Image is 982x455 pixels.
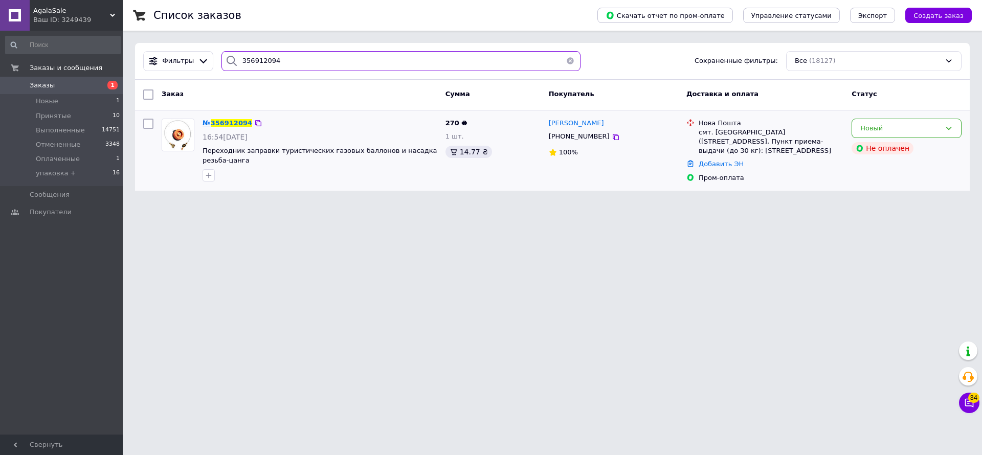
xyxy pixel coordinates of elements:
a: Создать заказ [895,11,972,19]
span: 1 шт. [445,132,464,140]
div: Пром-оплата [699,173,843,183]
span: [PERSON_NAME] [549,119,604,127]
span: Скачать отчет по пром-оплате [606,11,725,20]
div: Нова Пошта [699,119,843,128]
span: 16 [113,169,120,178]
span: 100% [559,148,578,156]
span: [PHONE_NUMBER] [549,132,610,140]
span: Сообщения [30,190,70,199]
span: Заказ [162,90,184,98]
span: Все [795,56,807,66]
span: Сохраненные фильтры: [695,56,778,66]
span: 3348 [105,140,120,149]
span: 270 ₴ [445,119,467,127]
button: Скачать отчет по пром-оплате [597,8,733,23]
span: Сумма [445,90,470,98]
span: Новые [36,97,58,106]
span: 1 [116,97,120,106]
button: Очистить [560,51,581,71]
div: Ваш ID: 3249439 [33,15,123,25]
a: Добавить ЭН [699,160,744,168]
input: Поиск [5,36,121,54]
input: Поиск по номеру заказа, ФИО покупателя, номеру телефона, Email, номеру накладной [221,51,581,71]
span: 16:54[DATE] [203,133,248,141]
span: 14751 [102,126,120,135]
span: Статус [852,90,877,98]
button: Чат с покупателем34 [959,393,979,413]
a: [PERSON_NAME] [549,119,604,128]
span: Доставка и оплата [686,90,758,98]
div: Не оплачен [852,142,913,154]
h1: Список заказов [153,9,241,21]
span: Экспорт [858,12,887,19]
span: Управление статусами [751,12,832,19]
button: Создать заказ [905,8,972,23]
button: Управление статусами [743,8,840,23]
button: Экспорт [850,8,895,23]
span: Покупатели [30,208,72,217]
span: Выполненные [36,126,85,135]
div: Новый [860,123,941,134]
span: Отмененные [36,140,80,149]
span: № [203,119,211,127]
span: Принятые [36,111,71,121]
img: Фото товару [162,119,194,151]
span: Создать заказ [913,12,964,19]
span: AgalaSale [33,6,110,15]
div: смт. [GEOGRAPHIC_DATA] ([STREET_ADDRESS], Пункт приема-выдачи (до 30 кг): [STREET_ADDRESS] [699,128,843,156]
span: Фильтры [163,56,194,66]
div: 14.77 ₴ [445,146,492,158]
span: (18127) [809,57,836,64]
a: Переходник заправки туристических газовых баллонов и насадка резьба-цанга [203,147,437,164]
span: 1 [107,81,118,89]
a: №356912094 [203,119,252,127]
span: Оплаченные [36,154,80,164]
span: Заказы и сообщения [30,63,102,73]
span: 10 [113,111,120,121]
span: Заказы [30,81,55,90]
span: 356912094 [211,119,252,127]
span: 34 [968,393,979,403]
span: Покупатель [549,90,594,98]
span: 1 [116,154,120,164]
span: упаковка + [36,169,76,178]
